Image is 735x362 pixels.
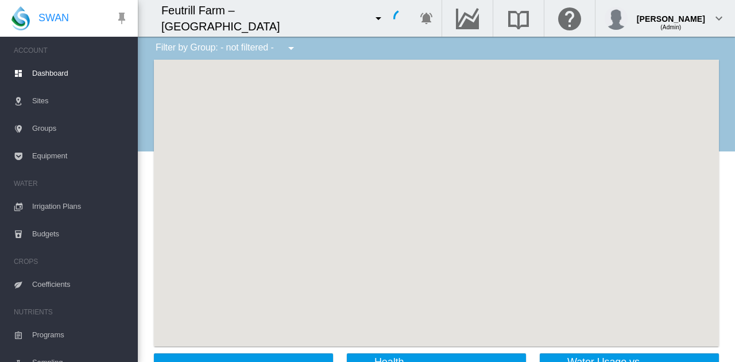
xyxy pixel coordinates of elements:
[14,252,129,271] span: CROPS
[32,220,129,248] span: Budgets
[38,11,69,25] span: SWAN
[32,321,129,349] span: Programs
[147,37,306,60] div: Filter by Group: - not filtered -
[605,7,628,30] img: profile.jpg
[32,115,129,142] span: Groups
[32,193,129,220] span: Irrigation Plans
[284,41,298,55] md-icon: icon-menu-down
[14,303,129,321] span: NUTRIENTS
[660,24,681,30] span: (Admin)
[14,41,129,60] span: ACCOUNT
[505,11,532,25] md-icon: Search the knowledge base
[32,87,129,115] span: Sites
[32,60,129,87] span: Dashboard
[32,271,129,298] span: Coefficients
[11,6,30,30] img: SWAN-Landscape-Logo-Colour-drop.png
[280,37,303,60] button: icon-menu-down
[32,142,129,170] span: Equipment
[712,11,726,25] md-icon: icon-chevron-down
[367,7,390,30] button: icon-menu-down
[372,11,385,25] md-icon: icon-menu-down
[14,174,129,193] span: WATER
[637,9,705,20] div: [PERSON_NAME]
[115,11,129,25] md-icon: icon-pin
[161,2,366,34] div: Feutrill Farm – [GEOGRAPHIC_DATA]
[420,11,434,25] md-icon: icon-bell-ring
[556,11,583,25] md-icon: Click here for help
[454,11,481,25] md-icon: Go to the Data Hub
[415,7,438,30] button: icon-bell-ring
